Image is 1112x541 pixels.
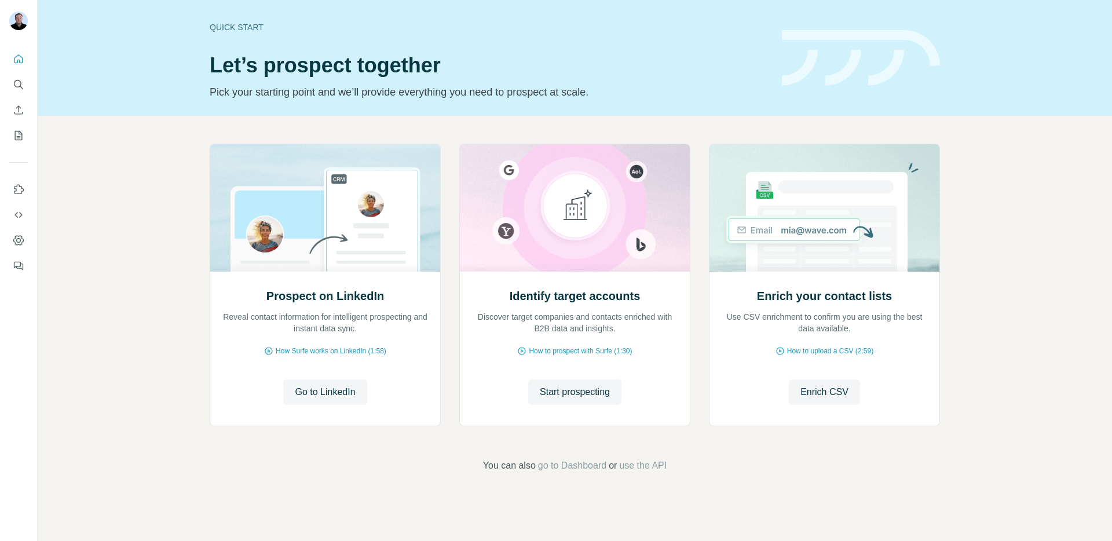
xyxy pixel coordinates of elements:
button: Enrich CSV [789,379,860,405]
button: Go to LinkedIn [283,379,367,405]
button: Search [9,74,28,95]
button: Feedback [9,255,28,276]
p: Discover target companies and contacts enriched with B2B data and insights. [471,311,678,334]
button: go to Dashboard [538,459,606,473]
span: Enrich CSV [800,385,848,399]
img: Avatar [9,12,28,30]
button: Use Surfe API [9,204,28,225]
span: How Surfe works on LinkedIn (1:58) [276,346,386,356]
button: My lists [9,125,28,146]
img: banner [782,30,940,86]
p: Reveal contact information for intelligent prospecting and instant data sync. [222,311,429,334]
button: Start prospecting [528,379,621,405]
button: Enrich CSV [9,100,28,120]
span: How to prospect with Surfe (1:30) [529,346,632,356]
h2: Identify target accounts [510,288,641,304]
span: You can also [483,459,536,473]
button: Quick start [9,49,28,70]
span: Go to LinkedIn [295,385,355,399]
img: Enrich your contact lists [709,144,940,272]
h2: Prospect on LinkedIn [266,288,384,304]
h2: Enrich your contact lists [757,288,892,304]
img: Prospect on LinkedIn [210,144,441,272]
button: Dashboard [9,230,28,251]
button: use the API [619,459,667,473]
span: How to upload a CSV (2:59) [787,346,873,356]
h1: Let’s prospect together [210,54,768,77]
img: Identify target accounts [459,144,690,272]
p: Pick your starting point and we’ll provide everything you need to prospect at scale. [210,84,768,100]
p: Use CSV enrichment to confirm you are using the best data available. [721,311,928,334]
div: Quick start [210,21,768,33]
span: or [609,459,617,473]
span: Start prospecting [540,385,610,399]
button: Use Surfe on LinkedIn [9,179,28,200]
